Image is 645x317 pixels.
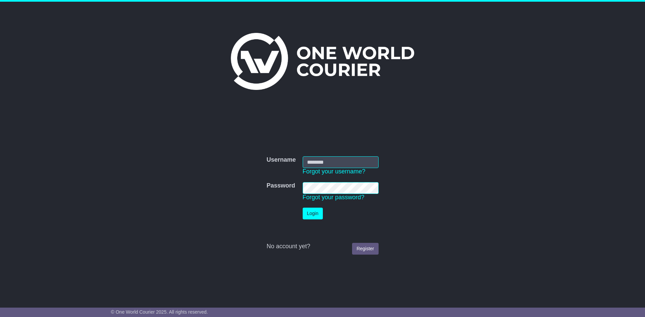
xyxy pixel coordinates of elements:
span: © One World Courier 2025. All rights reserved. [111,309,208,315]
a: Forgot your username? [303,168,365,175]
label: Password [266,182,295,190]
a: Register [352,243,378,255]
label: Username [266,156,296,164]
img: One World [231,33,414,90]
div: No account yet? [266,243,378,250]
button: Login [303,208,323,219]
a: Forgot your password? [303,194,364,201]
